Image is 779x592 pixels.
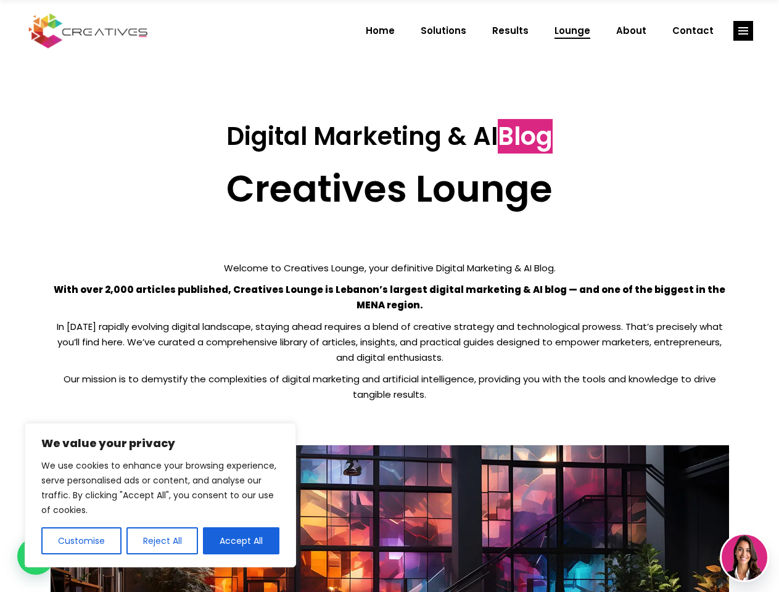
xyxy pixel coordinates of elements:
[492,15,529,47] span: Results
[366,15,395,47] span: Home
[17,538,54,575] div: WhatsApp contact
[722,535,767,580] img: agent
[41,458,279,517] p: We use cookies to enhance your browsing experience, serve personalised ads or content, and analys...
[51,371,729,402] p: Our mission is to demystify the complexities of digital marketing and artificial intelligence, pr...
[421,15,466,47] span: Solutions
[54,283,725,311] strong: With over 2,000 articles published, Creatives Lounge is Lebanon’s largest digital marketing & AI ...
[498,119,553,154] span: Blog
[126,527,199,554] button: Reject All
[51,260,729,276] p: Welcome to Creatives Lounge, your definitive Digital Marketing & AI Blog.
[353,15,408,47] a: Home
[41,527,122,554] button: Customise
[51,319,729,365] p: In [DATE] rapidly evolving digital landscape, staying ahead requires a blend of creative strategy...
[408,15,479,47] a: Solutions
[733,21,753,41] a: link
[51,166,729,211] h2: Creatives Lounge
[479,15,542,47] a: Results
[51,121,729,151] h3: Digital Marketing & AI
[603,15,659,47] a: About
[659,15,727,47] a: Contact
[203,527,279,554] button: Accept All
[616,15,646,47] span: About
[26,12,150,50] img: Creatives
[554,15,590,47] span: Lounge
[542,15,603,47] a: Lounge
[25,423,296,567] div: We value your privacy
[672,15,714,47] span: Contact
[41,436,279,451] p: We value your privacy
